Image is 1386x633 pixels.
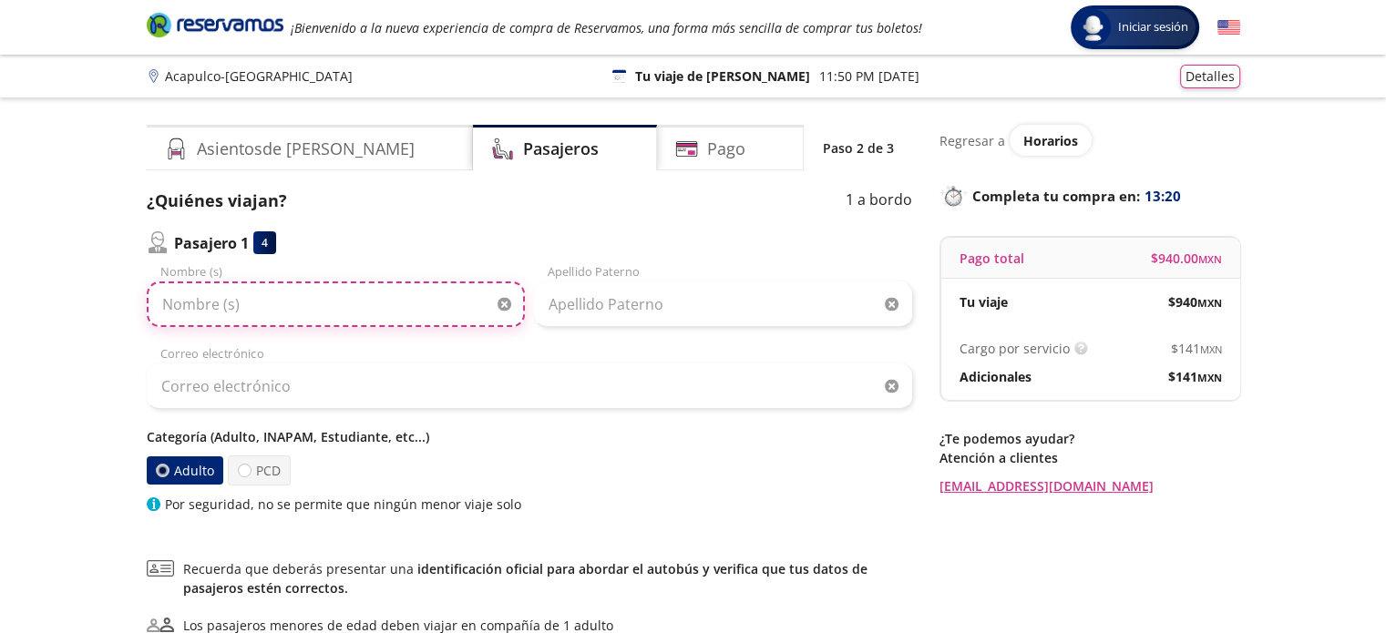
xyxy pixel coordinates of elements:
input: Apellido Paterno [534,281,912,327]
span: Iniciar sesión [1111,18,1196,36]
p: Atención a clientes [939,448,1240,467]
span: $ 940.00 [1151,249,1222,268]
span: Recuerda que deberás presentar una [183,559,912,597]
p: Regresar a [939,131,1005,150]
input: Nombre (s) [147,281,525,327]
p: 11:50 PM [DATE] [819,66,919,86]
small: MXN [1197,296,1222,310]
p: Por seguridad, no se permite que ningún menor viaje solo [165,495,521,514]
button: English [1217,16,1240,39]
label: Adulto [147,456,223,485]
h4: Pago [707,137,745,161]
h4: Pasajeros [523,137,599,161]
p: Tu viaje [960,292,1008,311]
a: Brand Logo [147,11,283,44]
p: Completa tu compra en : [939,183,1240,209]
i: Brand Logo [147,11,283,38]
small: MXN [1198,252,1222,266]
a: identificación oficial para abordar el autobús y verifica que tus datos de pasajeros estén correc... [183,560,868,597]
label: PCD [228,455,291,485]
div: Regresar a ver horarios [939,125,1240,156]
p: Cargo por servicio [960,339,1070,358]
span: $ 141 [1168,367,1222,386]
span: Horarios [1023,132,1078,149]
p: ¿Quiénes viajan? [147,189,287,213]
p: Adicionales [960,367,1032,386]
small: MXN [1197,371,1222,384]
p: Tu viaje de [PERSON_NAME] [635,66,810,86]
span: $ 940 [1168,292,1222,311]
input: Correo electrónico [147,363,912,409]
small: MXN [1200,342,1222,356]
iframe: Messagebird Livechat Widget [1280,527,1368,615]
h4: Asientos de [PERSON_NAME] [197,137,415,161]
p: Acapulco - [GEOGRAPHIC_DATA] [165,66,353,86]
p: Paso 2 de 3 [823,138,894,158]
div: 4 [253,231,276,254]
a: [EMAIL_ADDRESS][DOMAIN_NAME] [939,476,1240,495]
p: Pago total [960,249,1024,268]
span: 13:20 [1145,186,1181,207]
p: Pasajero 1 [174,232,249,254]
p: 1 a bordo [846,189,912,213]
em: ¡Bienvenido a la nueva experiencia de compra de Reservamos, una forma más sencilla de comprar tus... [291,19,922,36]
button: Detalles [1180,65,1240,88]
p: ¿Te podemos ayudar? [939,429,1240,448]
p: Categoría (Adulto, INAPAM, Estudiante, etc...) [147,427,912,446]
span: $ 141 [1171,339,1222,358]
